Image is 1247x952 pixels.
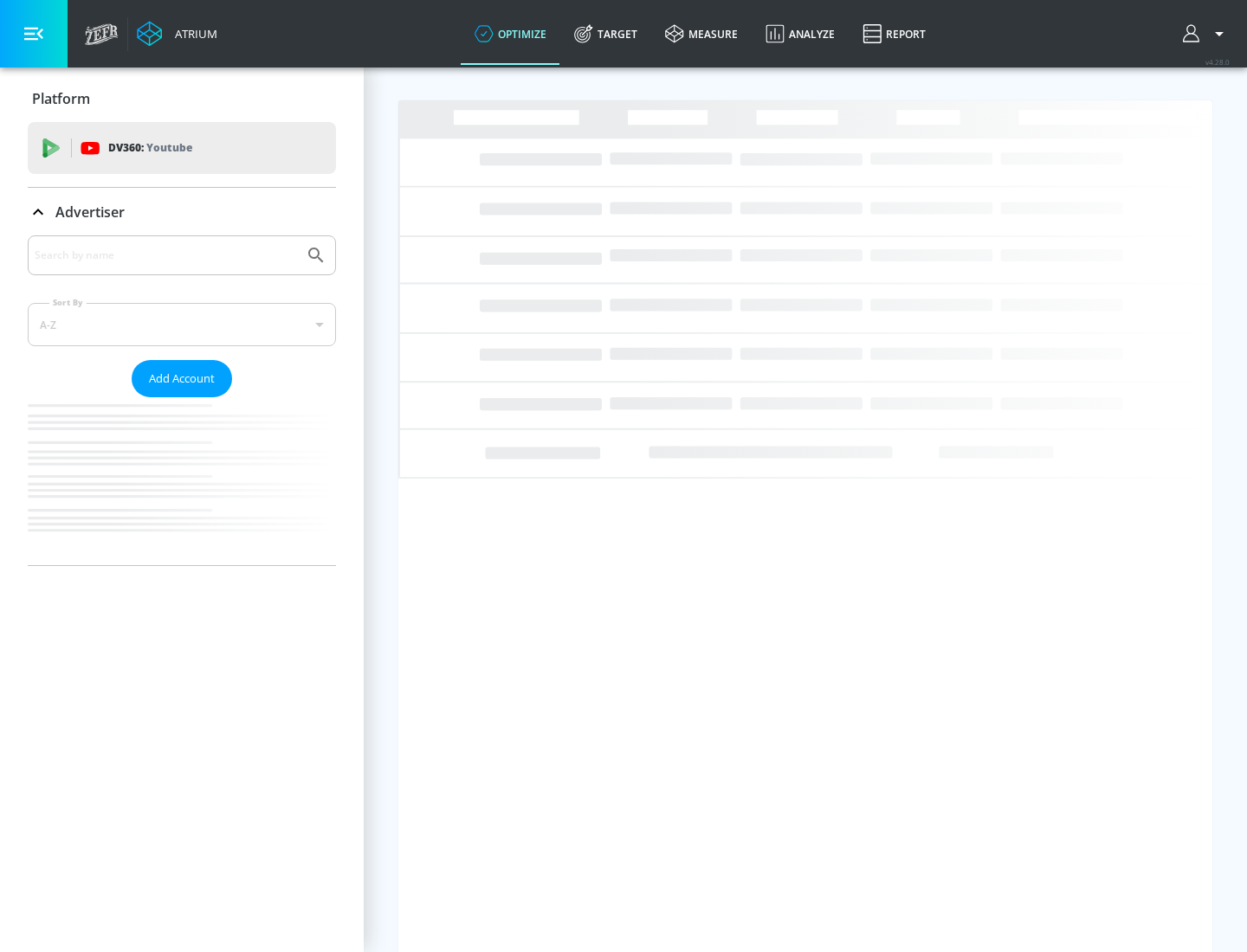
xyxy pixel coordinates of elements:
[752,3,849,65] a: Analyze
[28,397,336,565] nav: list of Advertiser
[55,203,125,222] p: Advertiser
[132,360,232,397] button: Add Account
[560,3,651,65] a: Target
[32,89,90,108] p: Platform
[28,303,336,346] div: A-Z
[849,3,940,65] a: Report
[28,74,336,123] div: Platform
[108,138,192,158] p: DV360:
[35,244,297,267] input: Search by name
[28,235,336,565] div: Advertiser
[49,297,87,308] label: Sort By
[168,26,217,42] div: Atrium
[651,3,752,65] a: measure
[149,369,215,389] span: Add Account
[28,122,336,174] div: DV360: Youtube
[137,21,217,47] a: Atrium
[146,138,192,157] p: Youtube
[28,188,336,236] div: Advertiser
[461,3,560,65] a: optimize
[1205,57,1230,67] span: v 4.28.0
